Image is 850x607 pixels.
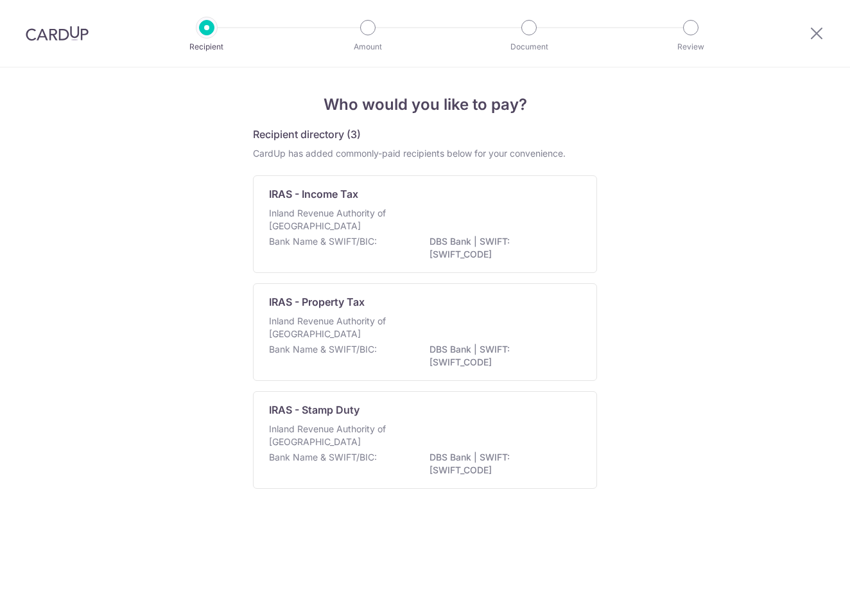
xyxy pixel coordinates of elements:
[253,147,597,160] div: CardUp has added commonly-paid recipients below for your convenience.
[269,186,358,202] p: IRAS - Income Tax
[159,40,254,53] p: Recipient
[643,40,738,53] p: Review
[269,402,360,418] p: IRAS - Stamp Duty
[26,26,89,41] img: CardUp
[429,235,573,261] p: DBS Bank | SWIFT: [SWIFT_CODE]
[269,235,377,248] p: Bank Name & SWIFT/BIC:
[269,343,377,356] p: Bank Name & SWIFT/BIC:
[269,207,405,233] p: Inland Revenue Authority of [GEOGRAPHIC_DATA]
[481,40,577,53] p: Document
[269,294,365,310] p: IRAS - Property Tax
[253,127,361,142] h5: Recipient directory (3)
[269,451,377,464] p: Bank Name & SWIFT/BIC:
[269,315,405,340] p: Inland Revenue Authority of [GEOGRAPHIC_DATA]
[429,451,573,477] p: DBS Bank | SWIFT: [SWIFT_CODE]
[320,40,415,53] p: Amount
[429,343,573,369] p: DBS Bank | SWIFT: [SWIFT_CODE]
[269,423,405,448] p: Inland Revenue Authority of [GEOGRAPHIC_DATA]
[253,93,597,116] h4: Who would you like to pay?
